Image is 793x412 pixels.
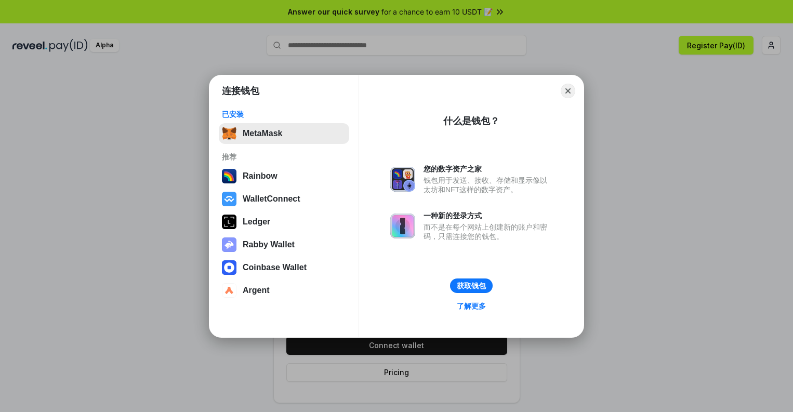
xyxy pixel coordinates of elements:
div: 而不是在每个网站上创建新的账户和密码，只需连接您的钱包。 [424,222,552,241]
div: Ledger [243,217,270,227]
div: 推荐 [222,152,346,162]
button: Rabby Wallet [219,234,349,255]
div: Coinbase Wallet [243,263,307,272]
img: svg+xml,%3Csvg%20xmlns%3D%22http%3A%2F%2Fwww.w3.org%2F2000%2Fsvg%22%20fill%3D%22none%22%20viewBox... [222,237,236,252]
div: MetaMask [243,129,282,138]
button: Close [561,84,575,98]
button: 获取钱包 [450,278,493,293]
div: 您的数字资产之家 [424,164,552,174]
button: Rainbow [219,166,349,187]
img: svg+xml,%3Csvg%20xmlns%3D%22http%3A%2F%2Fwww.w3.org%2F2000%2Fsvg%22%20fill%3D%22none%22%20viewBox... [390,214,415,238]
div: Argent [243,286,270,295]
img: svg+xml,%3Csvg%20width%3D%2228%22%20height%3D%2228%22%20viewBox%3D%220%200%2028%2028%22%20fill%3D... [222,283,236,298]
a: 了解更多 [451,299,492,313]
div: 什么是钱包？ [443,115,499,127]
button: WalletConnect [219,189,349,209]
button: Argent [219,280,349,301]
div: Rainbow [243,171,277,181]
img: svg+xml,%3Csvg%20width%3D%22120%22%20height%3D%22120%22%20viewBox%3D%220%200%20120%20120%22%20fil... [222,169,236,183]
div: 已安装 [222,110,346,119]
img: svg+xml,%3Csvg%20fill%3D%22none%22%20height%3D%2233%22%20viewBox%3D%220%200%2035%2033%22%20width%... [222,126,236,141]
button: Coinbase Wallet [219,257,349,278]
img: svg+xml,%3Csvg%20xmlns%3D%22http%3A%2F%2Fwww.w3.org%2F2000%2Fsvg%22%20width%3D%2228%22%20height%3... [222,215,236,229]
h1: 连接钱包 [222,85,259,97]
div: 了解更多 [457,301,486,311]
div: 钱包用于发送、接收、存储和显示像以太坊和NFT这样的数字资产。 [424,176,552,194]
img: svg+xml,%3Csvg%20xmlns%3D%22http%3A%2F%2Fwww.w3.org%2F2000%2Fsvg%22%20fill%3D%22none%22%20viewBox... [390,167,415,192]
div: 一种新的登录方式 [424,211,552,220]
div: Rabby Wallet [243,240,295,249]
button: MetaMask [219,123,349,144]
div: WalletConnect [243,194,300,204]
button: Ledger [219,211,349,232]
img: svg+xml,%3Csvg%20width%3D%2228%22%20height%3D%2228%22%20viewBox%3D%220%200%2028%2028%22%20fill%3D... [222,260,236,275]
div: 获取钱包 [457,281,486,290]
img: svg+xml,%3Csvg%20width%3D%2228%22%20height%3D%2228%22%20viewBox%3D%220%200%2028%2028%22%20fill%3D... [222,192,236,206]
